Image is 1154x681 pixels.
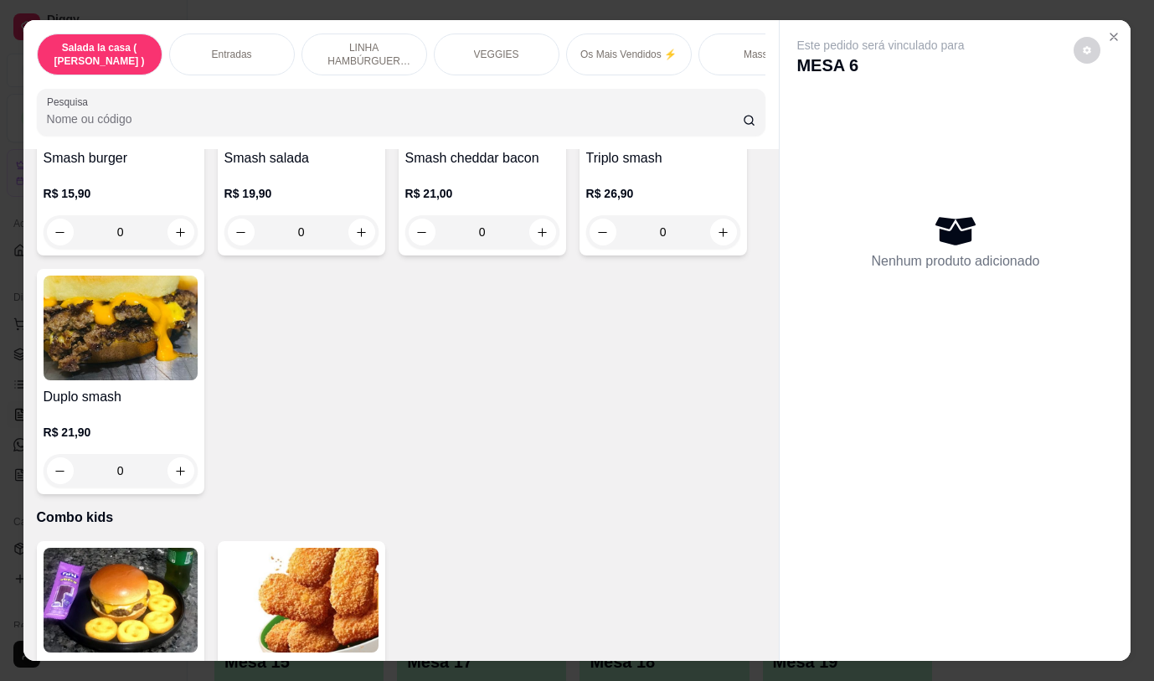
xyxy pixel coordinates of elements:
[586,185,740,202] p: R$ 26,90
[44,185,198,202] p: R$ 15,90
[316,41,413,68] p: LINHA HAMBÚRGUER ANGUS
[1074,37,1100,64] button: decrease-product-quantity
[474,48,519,61] p: VEGGIES
[580,48,677,61] p: Os Mais Vendidos ⚡️
[44,148,198,168] h4: Smash burger
[44,548,198,653] img: product-image
[224,148,379,168] h4: Smash salada
[47,219,74,245] button: decrease-product-quantity
[590,219,616,245] button: decrease-product-quantity
[167,457,194,484] button: increase-product-quantity
[871,251,1039,271] p: Nenhum produto adicionado
[348,219,375,245] button: increase-product-quantity
[405,148,559,168] h4: Smash cheddar bacon
[744,48,778,61] p: Massas
[796,54,964,77] p: MESA 6
[586,148,740,168] h4: Triplo smash
[224,185,379,202] p: R$ 19,90
[1100,23,1127,50] button: Close
[44,424,198,441] p: R$ 21,90
[167,219,194,245] button: increase-product-quantity
[405,185,559,202] p: R$ 21,00
[47,111,743,127] input: Pesquisa
[44,276,198,380] img: product-image
[51,41,148,68] p: Salada la casa ( [PERSON_NAME] )
[710,219,737,245] button: increase-product-quantity
[224,659,379,679] h4: Combo kids 2
[529,219,556,245] button: increase-product-quantity
[44,659,198,679] h4: Combo para criança
[212,48,252,61] p: Entradas
[409,219,435,245] button: decrease-product-quantity
[47,457,74,484] button: decrease-product-quantity
[796,37,964,54] p: Este pedido será vinculado para
[47,95,94,109] label: Pesquisa
[44,387,198,407] h4: Duplo smash
[224,548,379,653] img: product-image
[228,219,255,245] button: decrease-product-quantity
[37,508,766,528] p: Combo kids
